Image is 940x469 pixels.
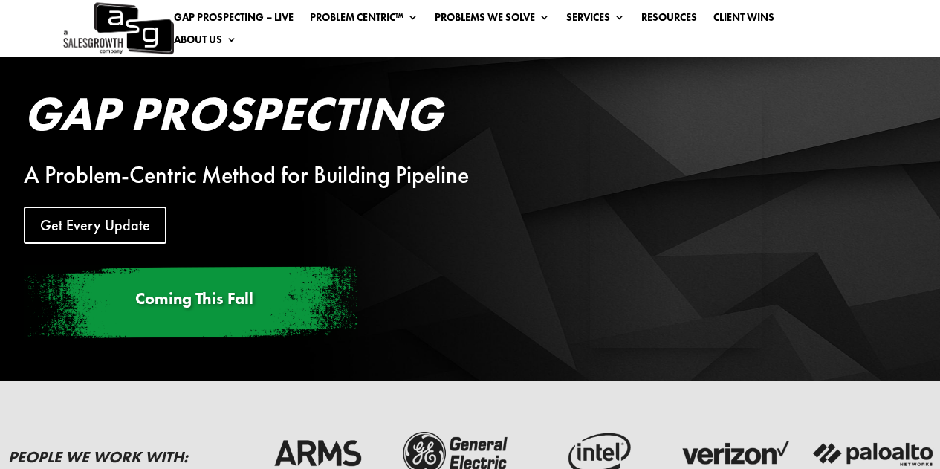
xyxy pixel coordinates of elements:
[24,166,486,184] div: A Problem-Centric Method for Building Pipeline
[566,12,625,28] a: Services
[24,90,486,145] h2: Gap Prospecting
[435,12,550,28] a: Problems We Solve
[174,12,294,28] a: Gap Prospecting – LIVE
[310,12,418,28] a: Problem Centric™
[174,34,237,51] a: About Us
[713,12,774,28] a: Client Wins
[135,288,253,309] span: Coming This Fall
[641,12,697,28] a: Resources
[24,207,166,244] a: Get Every Update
